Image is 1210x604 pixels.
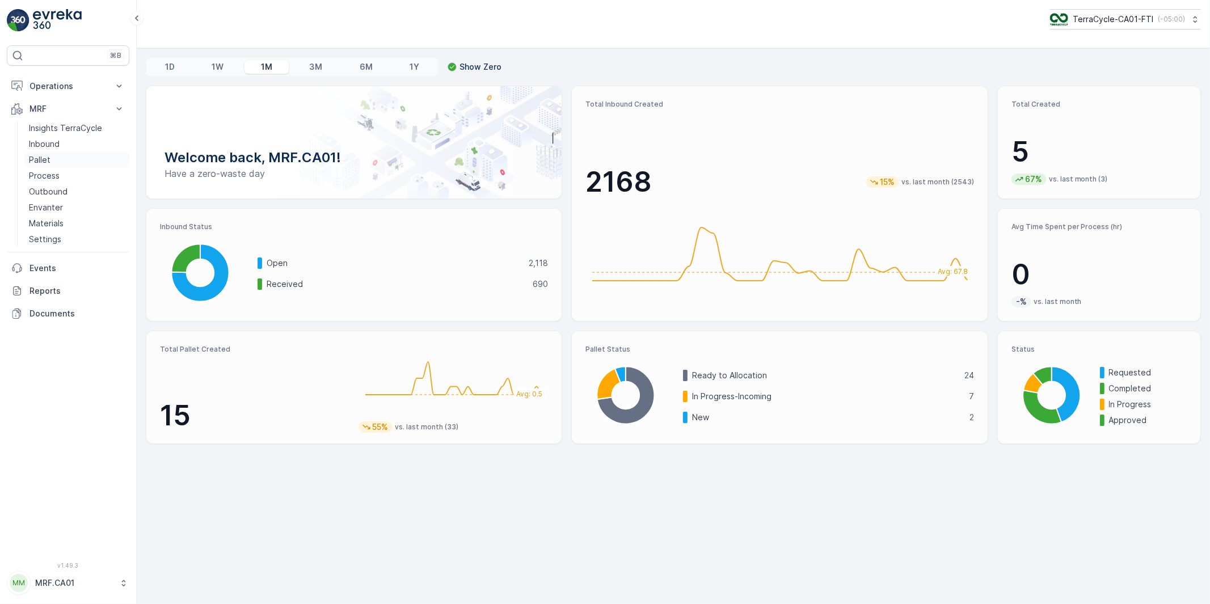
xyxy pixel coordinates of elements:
a: Reports [7,280,129,302]
p: 2,118 [529,257,548,269]
button: MMMRF.CA01 [7,571,129,595]
p: 2 [969,412,974,423]
p: ( -05:00 ) [1158,15,1185,24]
p: 1M [261,61,272,73]
p: Reports [29,285,125,297]
p: Total Inbound Created [585,100,973,109]
p: TerraCycle-CA01-FTI [1073,14,1153,25]
p: 3M [309,61,322,73]
p: 1Y [410,61,419,73]
p: 0 [1011,257,1187,292]
p: vs. last month [1034,297,1082,306]
img: logo_light-DOdMpM7g.png [33,9,82,32]
p: Completed [1109,383,1187,394]
p: 1D [165,61,175,73]
p: Total Created [1011,100,1187,109]
p: 7 [969,391,974,402]
p: In Progress [1109,399,1187,410]
p: In Progress-Incoming [692,391,961,402]
p: 1W [212,61,224,73]
p: Operations [29,81,107,92]
p: ⌘B [110,51,121,60]
p: vs. last month (2543) [901,178,974,187]
p: Received [267,278,525,290]
p: -% [1015,296,1028,307]
button: MRF [7,98,129,120]
img: logo [7,9,29,32]
p: vs. last month (3) [1049,175,1108,184]
a: Documents [7,302,129,325]
a: Pallet [24,152,129,168]
p: Outbound [29,186,68,197]
p: Open [267,257,521,269]
p: Welcome back, MRF.CA01! [165,149,543,167]
button: Operations [7,75,129,98]
p: Status [1011,345,1187,354]
p: Approved [1109,415,1187,426]
a: Events [7,257,129,280]
p: 2168 [585,165,652,199]
p: 6M [360,61,373,73]
p: 15% [879,176,896,188]
p: Total Pallet Created [160,345,349,354]
a: Process [24,168,129,184]
a: Inbound [24,136,129,152]
p: 55% [371,421,389,433]
p: Requested [1109,367,1187,378]
p: Documents [29,308,125,319]
p: Settings [29,234,61,245]
p: MRF.CA01 [35,577,113,589]
p: 690 [533,278,548,290]
p: Envanter [29,202,63,213]
p: Inbound Status [160,222,548,231]
p: Events [29,263,125,274]
p: Avg Time Spent per Process (hr) [1011,222,1187,231]
span: v 1.49.3 [7,562,129,569]
p: Pallet [29,154,50,166]
img: TC_BVHiTW6.png [1050,13,1068,26]
p: 24 [964,370,974,381]
div: MM [10,574,28,592]
p: Have a zero-waste day [165,167,543,180]
p: New [692,412,962,423]
button: TerraCycle-CA01-FTI(-05:00) [1050,9,1201,29]
p: vs. last month (33) [395,423,458,432]
p: MRF [29,103,107,115]
p: Ready to Allocation [692,370,956,381]
p: Process [29,170,60,181]
a: Settings [24,231,129,247]
p: Show Zero [459,61,501,73]
a: Insights TerraCycle [24,120,129,136]
a: Envanter [24,200,129,216]
a: Outbound [24,184,129,200]
a: Materials [24,216,129,231]
p: Pallet Status [585,345,973,354]
p: Materials [29,218,64,229]
p: 5 [1011,135,1187,169]
p: Insights TerraCycle [29,123,102,134]
p: 67% [1024,174,1043,185]
p: 15 [160,399,349,433]
p: Inbound [29,138,60,150]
